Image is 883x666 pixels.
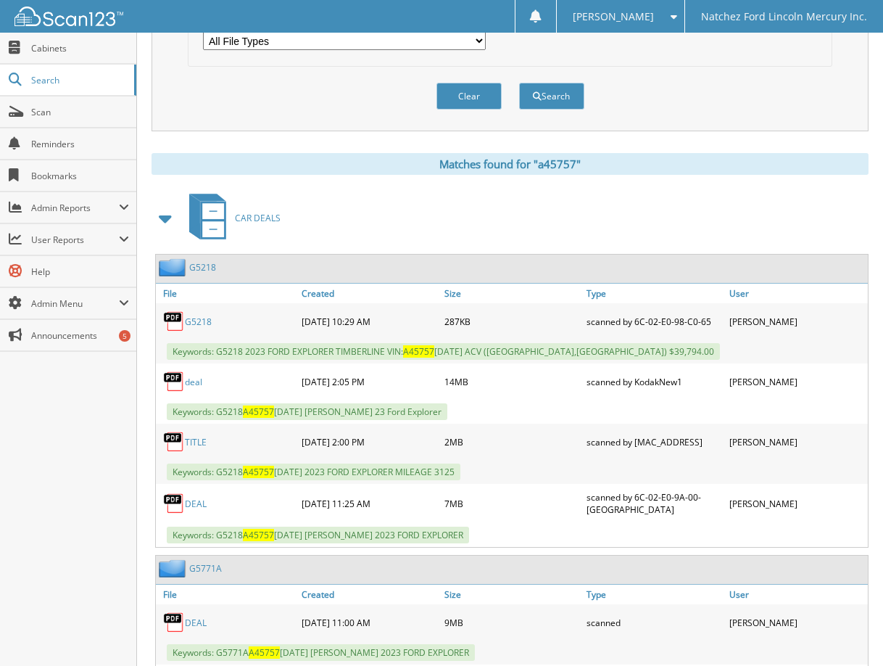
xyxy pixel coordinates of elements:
[583,307,725,336] div: scanned by 6C-02-E0-98-C0-65
[156,284,298,303] a: File
[189,261,216,274] a: G5218
[403,345,434,358] span: A45757
[249,646,280,659] span: A45757
[298,284,440,303] a: Created
[167,343,720,360] span: Keywords: G5218 2023 FORD EXPLORER TIMBERLINE VIN: [DATE] ACV ([GEOGRAPHIC_DATA],[GEOGRAPHIC_DATA...
[726,488,868,519] div: [PERSON_NAME]
[243,406,274,418] span: A45757
[436,83,502,110] button: Clear
[298,585,440,604] a: Created
[31,42,129,54] span: Cabinets
[14,7,123,26] img: scan123-logo-white.svg
[441,427,583,456] div: 2MB
[185,617,207,629] a: DEAL
[441,284,583,303] a: Size
[167,527,469,543] span: Keywords: G5218 [DATE] [PERSON_NAME] 2023 FORD EXPLORER
[185,498,207,510] a: DEAL
[441,585,583,604] a: Size
[583,284,725,303] a: Type
[167,644,475,661] span: Keywords: G5771A [DATE] [PERSON_NAME] 2023 FORD EXPLORER
[235,212,281,224] span: CAR DEALS
[298,608,440,637] div: [DATE] 11:00 AM
[185,316,212,328] a: G5218
[163,431,185,453] img: PDF.png
[441,488,583,519] div: 7MB
[441,367,583,396] div: 14MB
[185,376,202,388] a: deal
[159,258,189,276] img: folder2.png
[185,436,207,448] a: TITLE
[298,488,440,519] div: [DATE] 11:25 AM
[726,427,868,456] div: [PERSON_NAME]
[167,464,460,480] span: Keywords: G5218 [DATE] 2023 FORD EXPLORER MILEAGE 3125
[441,608,583,637] div: 9MB
[31,138,129,150] span: Reminders
[583,367,725,396] div: scanned by KodakNew1
[163,612,185,633] img: PDF.png
[119,330,130,342] div: 5
[726,585,868,604] a: User
[163,493,185,514] img: PDF.png
[163,371,185,392] img: PDF.png
[726,284,868,303] a: User
[31,202,119,214] span: Admin Reports
[189,562,222,575] a: G5771A
[298,307,440,336] div: [DATE] 10:29 AM
[726,608,868,637] div: [PERSON_NAME]
[181,189,281,247] a: CAR DEALS
[811,596,883,666] iframe: Chat Widget
[441,307,583,336] div: 287KB
[152,153,869,175] div: Matches found for "a45757"
[167,403,447,420] span: Keywords: G5218 [DATE] [PERSON_NAME] 23 Ford Explorer
[31,106,129,118] span: Scan
[583,608,725,637] div: scanned
[583,585,725,604] a: Type
[583,488,725,519] div: scanned by 6C-02-E0-9A-00-[GEOGRAPHIC_DATA]
[31,74,127,86] span: Search
[31,297,119,310] span: Admin Menu
[726,307,868,336] div: [PERSON_NAME]
[243,529,274,541] span: A45757
[31,170,129,182] span: Bookmarks
[726,367,868,396] div: [PERSON_NAME]
[163,311,185,332] img: PDF.png
[31,234,119,246] span: User Reports
[159,559,189,577] img: folder2.png
[243,466,274,478] span: A45757
[519,83,584,110] button: Search
[701,12,867,21] span: Natchez Ford Lincoln Mercury Inc.
[583,427,725,456] div: scanned by [MAC_ADDRESS]
[31,266,129,278] span: Help
[156,585,298,604] a: File
[298,427,440,456] div: [DATE] 2:00 PM
[573,12,654,21] span: [PERSON_NAME]
[31,329,129,342] span: Announcements
[298,367,440,396] div: [DATE] 2:05 PM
